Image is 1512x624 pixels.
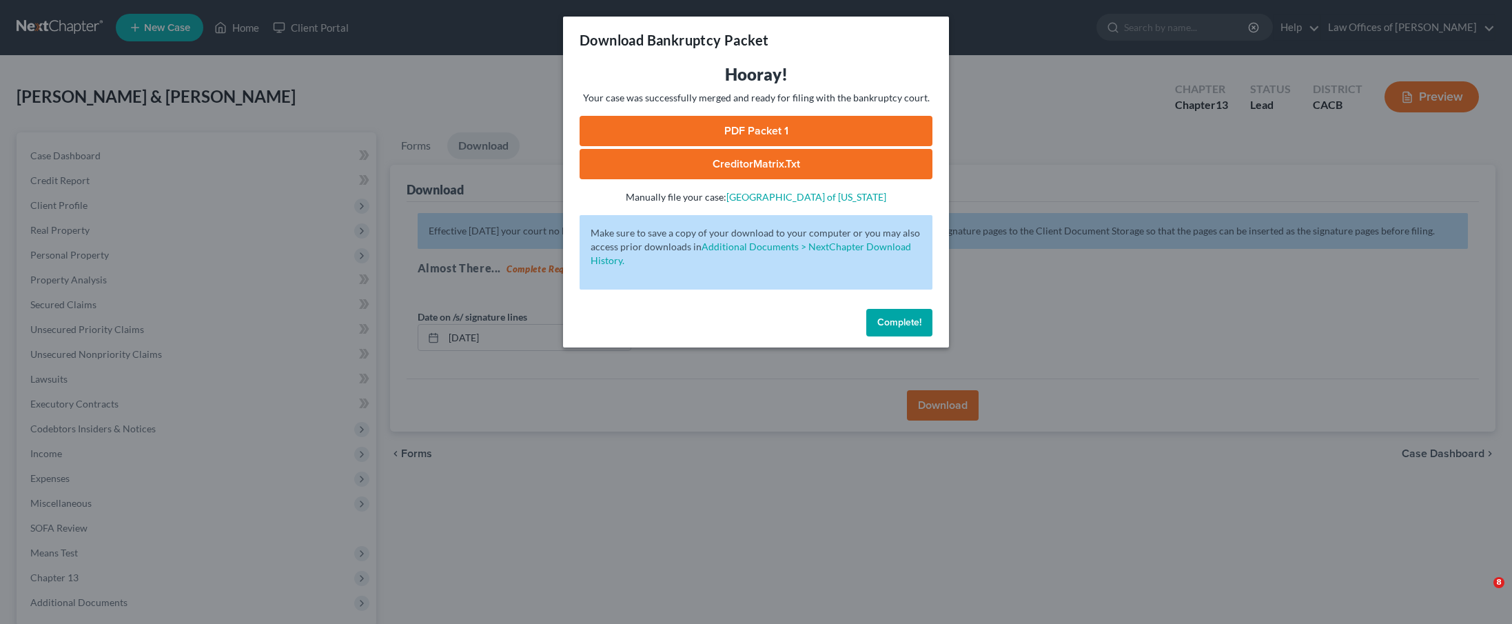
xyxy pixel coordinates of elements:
[866,309,932,336] button: Complete!
[1493,577,1504,588] span: 8
[580,116,932,146] a: PDF Packet 1
[580,91,932,105] p: Your case was successfully merged and ready for filing with the bankruptcy court.
[591,241,911,266] a: Additional Documents > NextChapter Download History.
[877,316,921,328] span: Complete!
[580,63,932,85] h3: Hooray!
[580,149,932,179] a: CreditorMatrix.txt
[726,191,886,203] a: [GEOGRAPHIC_DATA] of [US_STATE]
[580,30,768,50] h3: Download Bankruptcy Packet
[1465,577,1498,610] iframe: Intercom live chat
[580,190,932,204] p: Manually file your case:
[591,226,921,268] p: Make sure to save a copy of your download to your computer or you may also access prior downloads in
